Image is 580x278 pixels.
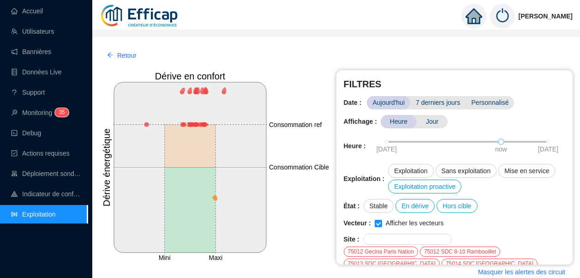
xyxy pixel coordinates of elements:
[420,247,500,257] div: 75012 SDC 8-10 Rambouillet
[417,115,448,128] span: Jour
[11,28,54,35] a: teamUtilisateurs
[344,117,377,127] span: Affichage :
[367,96,410,109] span: Aujourd'hui
[495,145,507,154] span: now
[269,163,329,171] tspan: Consommation Cible
[436,199,477,213] div: Hors cible
[344,235,359,244] span: Site :
[11,89,45,96] a: questionSupport
[466,8,482,24] span: home
[11,150,18,157] span: check-square
[538,145,558,154] span: [DATE]
[344,78,566,91] span: FILTRES
[388,164,433,178] div: Exploitation
[22,150,70,157] span: Actions requises
[381,115,417,128] span: Heure
[498,164,555,178] div: Mise en service
[59,109,62,115] span: 3
[436,164,497,178] div: Sans exploitation
[410,96,466,109] span: 7 derniers jours
[344,141,366,151] span: Heure :
[107,52,114,58] span: arrow-left
[11,109,66,116] a: monitorMonitoring35
[11,48,51,55] a: notificationBannières
[62,109,65,115] span: 5
[344,218,371,228] span: Vecteur :
[395,199,435,213] div: En dérive
[209,254,223,261] tspan: Maxi
[11,190,81,198] a: heat-mapIndicateur de confort
[382,218,448,228] span: Afficher les vecteurs
[11,7,43,15] a: homeAccueil
[519,1,573,31] span: [PERSON_NAME]
[344,259,440,269] div: 75013 SDC [GEOGRAPHIC_DATA]
[442,259,538,269] div: 75014 SDC [GEOGRAPHIC_DATA]
[466,96,514,109] span: Personnalisé
[100,48,144,63] button: Retour
[155,71,226,81] tspan: Dérive en confort
[269,121,322,128] tspan: Consommation ref
[490,4,515,29] img: power
[388,180,461,193] div: Exploitation proactive
[11,68,62,76] a: databaseDonnées Live
[11,211,55,218] a: slidersExploitation
[344,174,385,184] span: Exploitation :
[364,199,394,213] div: Stable
[55,108,68,117] sup: 35
[11,129,41,137] a: codeDebug
[377,145,397,154] span: [DATE]
[117,51,137,60] span: Retour
[159,254,171,261] tspan: Mini
[478,267,565,277] span: Masquer les alertes des circuit
[102,128,112,206] tspan: Dérive énergétique
[11,170,81,177] a: clusterDéploiement sondes
[344,201,360,211] span: État :
[344,98,367,108] span: Date :
[344,247,418,257] div: 75012 Gecina Paris Nation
